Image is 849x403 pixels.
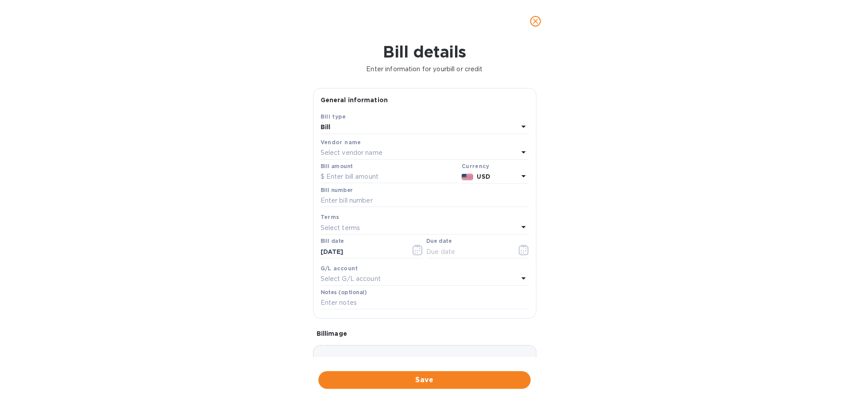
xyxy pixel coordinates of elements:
[426,245,510,258] input: Due date
[325,375,524,385] span: Save
[321,239,344,244] label: Bill date
[321,113,346,120] b: Bill type
[321,139,361,146] b: Vendor name
[321,296,529,310] input: Enter notes
[321,123,331,130] b: Bill
[321,194,529,207] input: Enter bill number
[321,245,404,258] input: Select date
[426,239,451,244] label: Due date
[525,11,546,32] button: close
[321,170,458,184] input: $ Enter bill amount
[321,265,358,272] b: G/L account
[321,188,352,193] label: Bill number
[321,148,382,157] p: Select vendor name
[321,96,388,104] b: General information
[321,223,360,233] p: Select terms
[7,65,842,74] p: Enter information for your bill or credit
[318,371,531,389] button: Save
[7,42,842,61] h1: Bill details
[321,164,352,169] label: Bill amount
[462,163,489,169] b: Currency
[321,274,381,284] p: Select G/L account
[321,214,340,220] b: Terms
[321,290,367,295] label: Notes (optional)
[317,329,533,338] p: Bill image
[477,173,490,180] b: USD
[462,174,474,180] img: USD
